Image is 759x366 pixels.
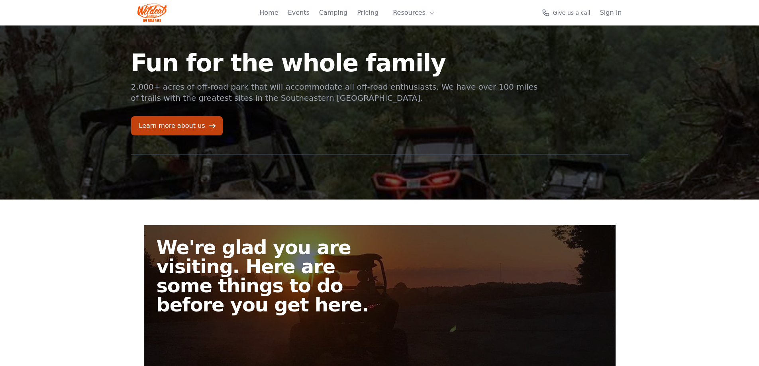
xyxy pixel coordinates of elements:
[131,116,223,135] a: Learn more about us
[157,238,386,314] h2: We're glad you are visiting. Here are some things to do before you get here.
[259,8,278,18] a: Home
[131,51,539,75] h1: Fun for the whole family
[542,9,590,17] a: Give us a call
[388,5,440,21] button: Resources
[553,9,590,17] span: Give us a call
[357,8,379,18] a: Pricing
[137,3,167,22] img: Wildcat Logo
[288,8,310,18] a: Events
[600,8,622,18] a: Sign In
[319,8,347,18] a: Camping
[131,81,539,104] p: 2,000+ acres of off-road park that will accommodate all off-road enthusiasts. We have over 100 mi...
